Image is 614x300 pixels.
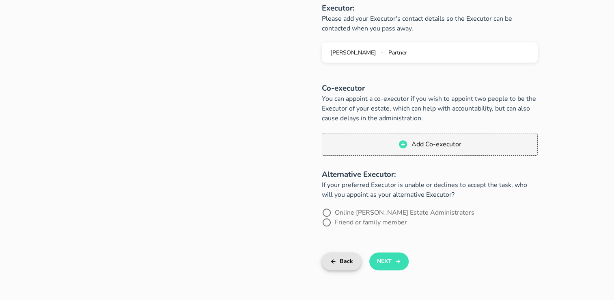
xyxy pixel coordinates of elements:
span: Partner [388,49,407,57]
p: You can appoint a co-executor if you wish to appoint two people to be the Executor of your estate... [322,94,538,123]
label: Online [PERSON_NAME] Estate Administrators [335,209,474,217]
button: [PERSON_NAME] - Partner [322,42,538,63]
label: Friend or family member [335,218,407,226]
button: Back [322,252,361,270]
span: [PERSON_NAME] [330,49,376,57]
p: Please add your Executor's contact details so the Executor can be contacted when you pass away. [322,14,538,33]
p: If your preferred Executor is unable or declines to accept the task, who will you appoint as your... [322,180,538,200]
span: Add Co-executor [411,140,461,149]
h3: Co-executor [322,83,538,94]
span: - [381,49,383,57]
h3: Executor: [322,2,538,14]
h3: Alternative Executor: [322,169,538,180]
button: Add Co-executor [322,133,538,156]
button: Next [369,252,409,270]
